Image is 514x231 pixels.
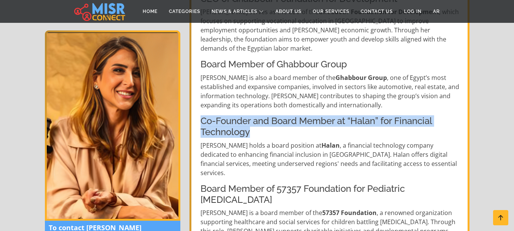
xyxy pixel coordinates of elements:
[398,4,427,19] a: Log in
[321,141,340,150] strong: Halan
[307,4,355,19] a: Our Services
[201,183,460,206] h4: Board Member of 57357 Foundation for Pediatric [MEDICAL_DATA]
[270,4,307,19] a: About Us
[206,4,270,19] a: News & Articles
[336,73,387,82] strong: Ghabbour Group
[427,4,446,19] a: AR
[74,2,125,21] img: main.misr_connect
[322,209,377,217] strong: 57357 Foundation
[355,4,398,19] a: Contact Us
[201,116,460,138] h4: Co-Founder and Board Member at “Halan” for Financial Technology
[137,4,163,19] a: Home
[163,4,206,19] a: Categories
[45,30,180,221] img: Dina Ghabbour
[201,7,460,53] p: [PERSON_NAME] serves as the CEO of the , which focuses on supporting vocational education in [GEO...
[201,73,460,110] p: [PERSON_NAME] is also a board member of the , one of Egypt’s most established and expansive compa...
[201,141,460,177] p: [PERSON_NAME] holds a board position at , a financial technology company dedicated to enhancing f...
[201,59,460,70] h4: Board Member of Ghabbour Group
[212,8,257,15] span: News & Articles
